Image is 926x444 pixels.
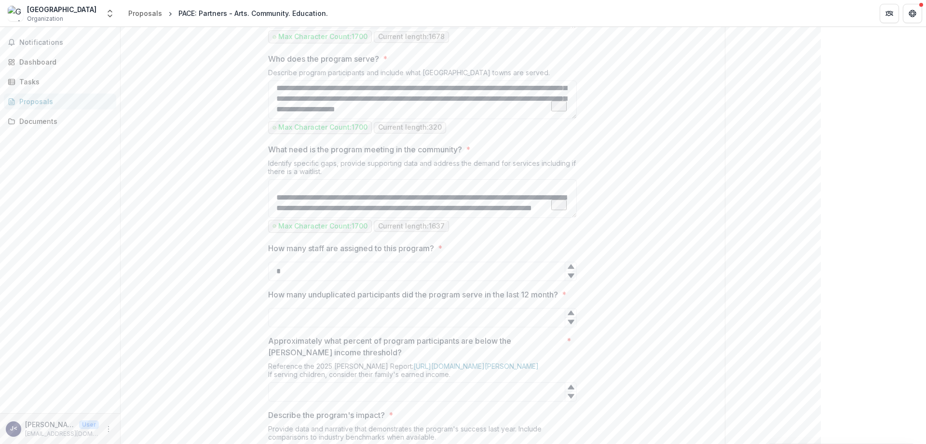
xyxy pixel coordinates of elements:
[10,426,17,432] div: Jeanne Sigel <jsigel@gardearts.org>
[378,33,445,41] p: Current length: 1678
[103,4,117,23] button: Open entity switcher
[8,6,23,21] img: Garde Arts Center
[268,409,385,421] p: Describe the program's impact?
[268,53,379,65] p: Who does the program serve?
[378,222,445,230] p: Current length: 1637
[79,420,99,429] p: User
[268,144,462,155] p: What need is the program meeting in the community?
[4,94,116,109] a: Proposals
[4,35,116,50] button: Notifications
[25,419,75,430] p: [PERSON_NAME] <[EMAIL_ADDRESS][DOMAIN_NAME]>
[278,123,368,132] p: Max Character Count: 1700
[268,289,558,300] p: How many unduplicated participants did the program serve in the last 12 month?
[19,57,109,67] div: Dashboard
[19,96,109,107] div: Proposals
[124,6,166,20] a: Proposals
[880,4,899,23] button: Partners
[178,8,328,18] div: PACE: Partners - Arts. Community. Education.
[103,423,114,435] button: More
[413,362,539,370] a: [URL][DOMAIN_NAME][PERSON_NAME]
[19,116,109,126] div: Documents
[4,54,116,70] a: Dashboard
[268,159,577,179] div: Identify specific gaps, provide supporting data and address the demand for services including if ...
[278,33,368,41] p: Max Character Count: 1700
[128,8,162,18] div: Proposals
[4,74,116,90] a: Tasks
[268,179,577,218] textarea: To enrich screen reader interactions, please activate Accessibility in Grammarly extension settings
[124,6,332,20] nav: breadcrumb
[268,81,577,119] textarea: To enrich screen reader interactions, please activate Accessibility in Grammarly extension settings
[27,14,63,23] span: Organization
[278,222,368,230] p: Max Character Count: 1700
[19,39,112,47] span: Notifications
[378,123,442,132] p: Current length: 320
[19,77,109,87] div: Tasks
[903,4,922,23] button: Get Help
[268,68,577,81] div: Describe program participants and include what [GEOGRAPHIC_DATA] towns are served.
[268,362,577,382] div: Reference the 2025 [PERSON_NAME] Report: If serving children, consider their family's earned income.
[25,430,99,438] p: [EMAIL_ADDRESS][DOMAIN_NAME]
[268,335,563,358] p: Approximately what percent of program participants are below the [PERSON_NAME] income threshold?
[4,113,116,129] a: Documents
[27,4,96,14] div: [GEOGRAPHIC_DATA]
[268,242,434,254] p: How many staff are assigned to this program?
